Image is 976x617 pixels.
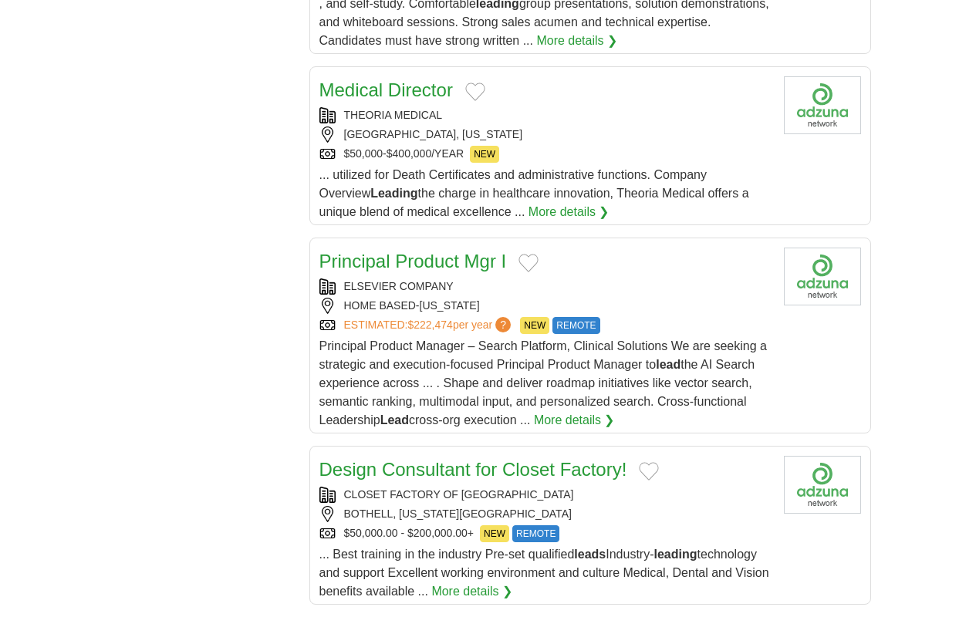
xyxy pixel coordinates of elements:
[319,126,772,143] div: [GEOGRAPHIC_DATA], [US_STATE]
[431,582,512,601] a: More details ❯
[319,251,507,271] a: Principal Product Mgr I
[656,358,680,371] strong: lead
[319,278,772,295] div: ELSEVIER COMPANY
[319,506,772,522] div: BOTHELL, [US_STATE][GEOGRAPHIC_DATA]
[534,411,615,430] a: More details ❯
[784,456,861,514] img: Company logo
[512,525,559,542] span: REMOTE
[529,203,610,221] a: More details ❯
[784,248,861,305] img: Company logo
[319,487,772,503] div: CLOSET FACTORY OF [GEOGRAPHIC_DATA]
[380,413,409,427] strong: Lead
[319,168,749,218] span: ... utilized for Death Certificates and administrative functions. Company Overview the charge in ...
[639,462,659,480] button: Add to favorite jobs
[319,146,772,163] div: $50,000-$400,000/YEAR
[552,317,599,334] span: REMOTE
[520,317,549,334] span: NEW
[319,459,627,480] a: Design Consultant for Closet Factory!
[319,548,769,598] span: ... Best training in the industry Pre-set qualified Industry- technology and support Excellent wo...
[319,339,767,427] span: Principal Product Manager – Search Platform, Clinical Solutions We are seeking a strategic and ex...
[319,298,772,314] div: HOME BASED-[US_STATE]
[574,548,606,561] strong: leads
[465,83,485,101] button: Add to favorite jobs
[495,317,511,332] span: ?
[319,107,772,123] div: THEORIA MEDICAL
[344,317,515,334] a: ESTIMATED:$222,474per year?
[654,548,697,561] strong: leading
[407,319,452,331] span: $222,474
[784,76,861,134] img: Company logo
[470,146,499,163] span: NEW
[518,254,539,272] button: Add to favorite jobs
[370,187,417,200] strong: Leading
[480,525,509,542] span: NEW
[536,32,617,50] a: More details ❯
[319,525,772,542] div: $50,000.00 - $200,000.00+
[319,79,453,100] a: Medical Director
